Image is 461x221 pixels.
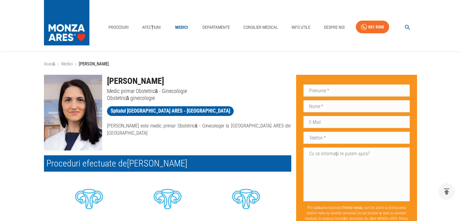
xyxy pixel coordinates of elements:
[342,206,362,210] b: Trimite mesaj
[44,61,417,68] nav: breadcrumb
[368,23,384,31] div: 031 9300
[322,21,347,34] a: Despre Noi
[438,183,455,200] button: delete
[106,21,131,34] a: Proceduri
[107,94,291,101] p: Obstetrică ginecologie
[79,61,109,68] p: [PERSON_NAME]
[107,75,291,87] h1: [PERSON_NAME]
[107,107,234,115] span: Spitalul [GEOGRAPHIC_DATA] ARES - [GEOGRAPHIC_DATA]
[200,21,232,34] a: Departamente
[75,61,76,68] li: ›
[107,87,291,94] p: Medic primar Obstetrică - Ginecologie
[241,21,280,34] a: Consilier Medical
[289,21,313,34] a: Info Utile
[107,106,234,116] a: Spitalul [GEOGRAPHIC_DATA] ARES - [GEOGRAPHIC_DATA]
[61,61,73,67] a: Medici
[140,21,163,34] a: Afecțiuni
[107,122,291,137] p: [PERSON_NAME] este medic primar Obstetrică - Ginecologie la [GEOGRAPHIC_DATA] ARES din [GEOGRAPHI...
[44,155,291,172] h2: Proceduri efectuate de [PERSON_NAME]
[58,61,59,68] li: ›
[356,21,389,34] a: 031 9300
[172,21,191,34] a: Medici
[44,61,55,67] a: Acasă
[44,75,102,150] img: Dr. Nicoleta Fodoran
